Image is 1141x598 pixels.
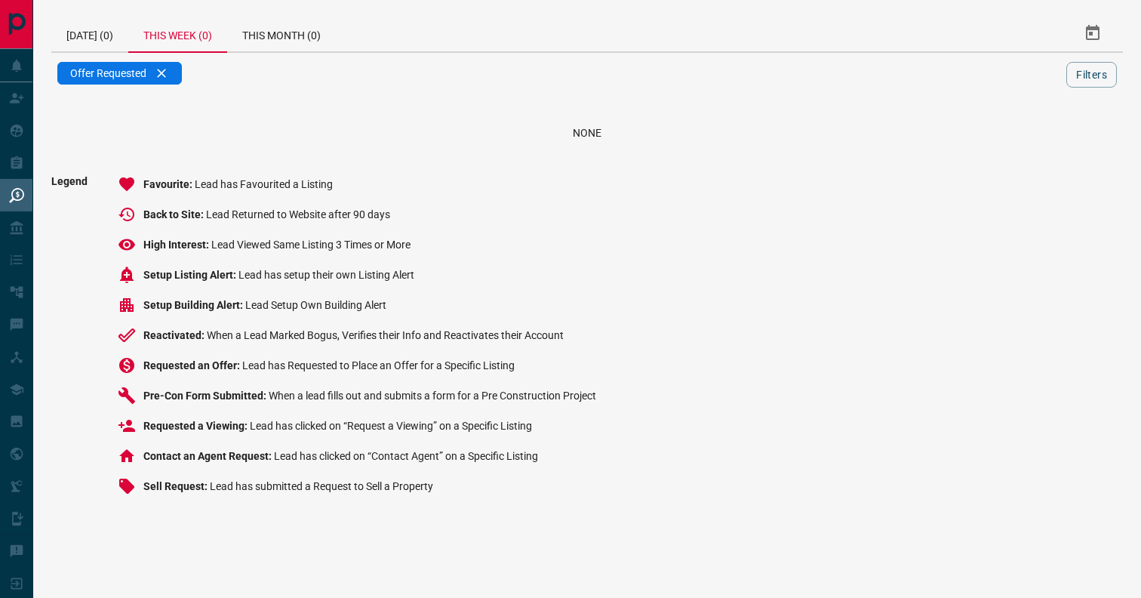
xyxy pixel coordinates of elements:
[143,359,242,371] span: Requested an Offer
[274,450,538,462] span: Lead has clicked on “Contact Agent” on a Specific Listing
[143,269,238,281] span: Setup Listing Alert
[51,175,88,507] span: Legend
[143,420,250,432] span: Requested a Viewing
[143,208,206,220] span: Back to Site
[143,480,210,492] span: Sell Request
[211,239,411,251] span: Lead Viewed Same Listing 3 Times or More
[210,480,433,492] span: Lead has submitted a Request to Sell a Property
[195,178,333,190] span: Lead has Favourited a Listing
[143,239,211,251] span: High Interest
[143,299,245,311] span: Setup Building Alert
[238,269,414,281] span: Lead has setup their own Listing Alert
[242,359,515,371] span: Lead has Requested to Place an Offer for a Specific Listing
[207,329,564,341] span: When a Lead Marked Bogus, Verifies their Info and Reactivates their Account
[1075,15,1111,51] button: Select Date Range
[227,15,336,51] div: This Month (0)
[51,15,128,51] div: [DATE] (0)
[143,178,195,190] span: Favourite
[69,127,1105,139] div: None
[1066,62,1117,88] button: Filters
[206,208,390,220] span: Lead Returned to Website after 90 days
[269,390,596,402] span: When a lead fills out and submits a form for a Pre Construction Project
[128,15,227,53] div: This Week (0)
[57,62,182,85] div: Offer Requested
[245,299,386,311] span: Lead Setup Own Building Alert
[250,420,532,432] span: Lead has clicked on “Request a Viewing” on a Specific Listing
[143,329,207,341] span: Reactivated
[70,67,146,79] span: Offer Requested
[143,450,274,462] span: Contact an Agent Request
[143,390,269,402] span: Pre-Con Form Submitted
